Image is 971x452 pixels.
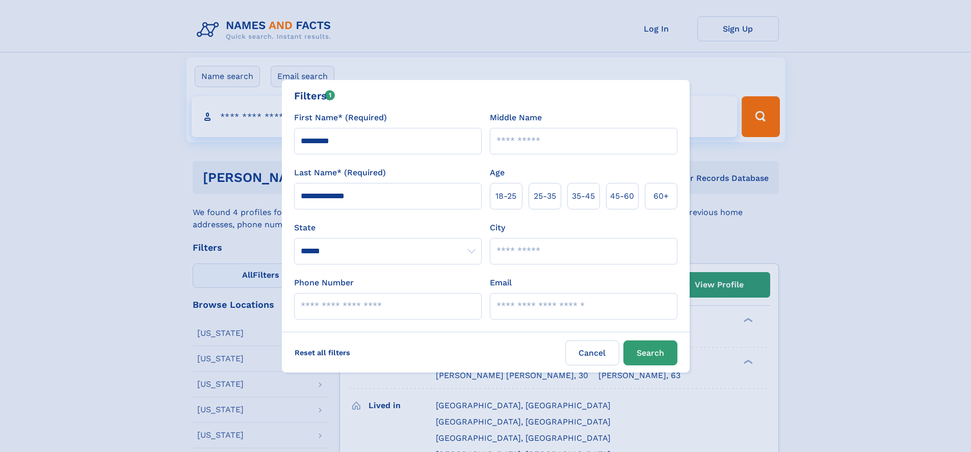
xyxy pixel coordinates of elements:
span: 25‑35 [534,190,556,202]
label: Reset all filters [288,340,357,365]
span: 45‑60 [610,190,634,202]
label: First Name* (Required) [294,112,387,124]
label: City [490,222,505,234]
span: 60+ [653,190,669,202]
span: 18‑25 [495,190,516,202]
label: Email [490,277,512,289]
div: Filters [294,88,335,103]
label: Middle Name [490,112,542,124]
label: Phone Number [294,277,354,289]
label: Age [490,167,505,179]
label: State [294,222,482,234]
button: Search [623,340,677,365]
label: Cancel [565,340,619,365]
span: 35‑45 [572,190,595,202]
label: Last Name* (Required) [294,167,386,179]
